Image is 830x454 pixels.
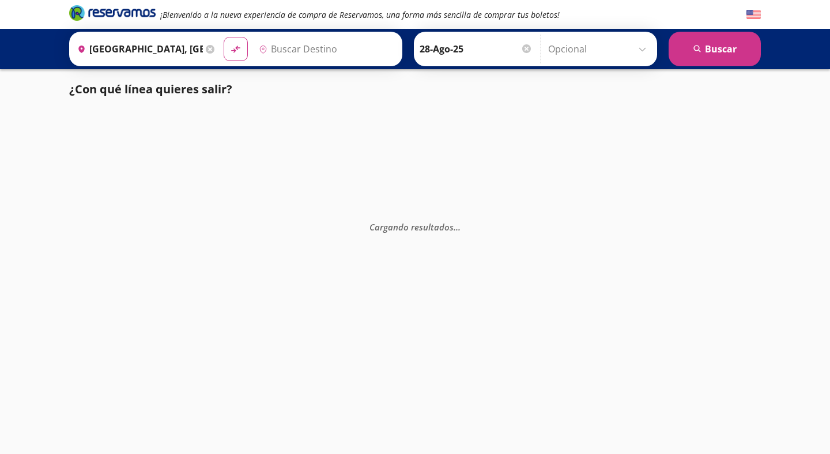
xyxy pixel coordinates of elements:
[454,221,456,233] span: .
[69,4,156,21] i: Brand Logo
[160,9,560,20] em: ¡Bienvenido a la nueva experiencia de compra de Reservamos, una forma más sencilla de comprar tus...
[369,221,461,233] em: Cargando resultados
[669,32,761,66] button: Buscar
[746,7,761,22] button: English
[254,35,396,63] input: Buscar Destino
[420,35,533,63] input: Elegir Fecha
[69,81,232,98] p: ¿Con qué línea quieres salir?
[456,221,458,233] span: .
[73,35,203,63] input: Buscar Origen
[69,4,156,25] a: Brand Logo
[458,221,461,233] span: .
[548,35,651,63] input: Opcional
